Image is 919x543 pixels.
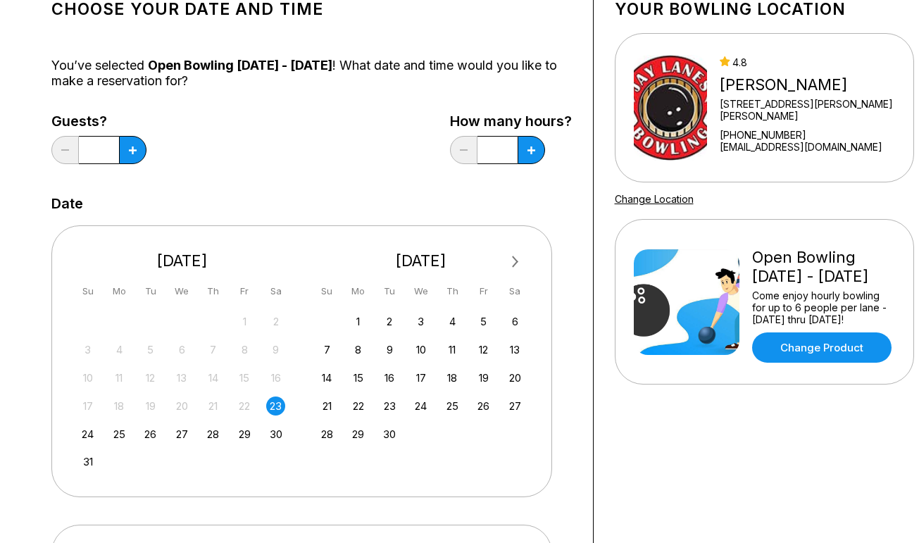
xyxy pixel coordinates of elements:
div: Open Bowling [DATE] - [DATE] [752,248,895,286]
div: Not available Tuesday, August 5th, 2025 [141,340,160,359]
div: [DATE] [73,251,292,270]
div: Choose Thursday, September 18th, 2025 [443,368,462,387]
label: How many hours? [450,113,572,129]
div: Choose Wednesday, September 10th, 2025 [411,340,430,359]
div: We [173,282,192,301]
div: We [411,282,430,301]
a: Change Product [752,332,892,363]
div: Choose Tuesday, September 30th, 2025 [380,425,399,444]
div: Choose Friday, September 5th, 2025 [474,312,493,331]
div: Choose Wednesday, September 24th, 2025 [411,397,430,416]
div: Choose Thursday, September 4th, 2025 [443,312,462,331]
img: Open Bowling Sunday - Thursday [634,249,739,355]
div: [PHONE_NUMBER] [720,129,895,141]
button: Next Month [504,251,527,273]
div: month 2025-08 [77,311,288,472]
div: [DATE] [312,251,530,270]
div: Choose Saturday, August 23rd, 2025 [266,397,285,416]
div: Not available Thursday, August 14th, 2025 [204,368,223,387]
div: Not available Monday, August 11th, 2025 [110,368,129,387]
div: Choose Thursday, September 11th, 2025 [443,340,462,359]
div: Not available Monday, August 18th, 2025 [110,397,129,416]
div: Choose Friday, September 19th, 2025 [474,368,493,387]
div: Not available Tuesday, August 12th, 2025 [141,368,160,387]
div: Choose Tuesday, September 9th, 2025 [380,340,399,359]
div: Choose Friday, September 26th, 2025 [474,397,493,416]
div: month 2025-09 [315,311,527,444]
div: Choose Monday, September 15th, 2025 [349,368,368,387]
div: Choose Monday, August 25th, 2025 [110,425,129,444]
img: Jay Lanes [634,55,707,161]
div: Not available Friday, August 15th, 2025 [235,368,254,387]
a: [EMAIL_ADDRESS][DOMAIN_NAME] [720,141,895,153]
div: Not available Wednesday, August 6th, 2025 [173,340,192,359]
div: Choose Tuesday, September 2nd, 2025 [380,312,399,331]
div: Su [78,282,97,301]
div: You’ve selected ! What date and time would you like to make a reservation for? [51,58,572,89]
div: Choose Tuesday, September 23rd, 2025 [380,397,399,416]
div: Choose Monday, September 1st, 2025 [349,312,368,331]
div: Choose Wednesday, September 3rd, 2025 [411,312,430,331]
div: Not available Sunday, August 3rd, 2025 [78,340,97,359]
div: Not available Friday, August 8th, 2025 [235,340,254,359]
div: [PERSON_NAME] [720,75,895,94]
div: Not available Thursday, August 7th, 2025 [204,340,223,359]
div: Choose Friday, August 29th, 2025 [235,425,254,444]
div: Fr [235,282,254,301]
div: Choose Wednesday, August 27th, 2025 [173,425,192,444]
div: Choose Friday, September 12th, 2025 [474,340,493,359]
div: Not available Wednesday, August 13th, 2025 [173,368,192,387]
label: Date [51,196,83,211]
div: Choose Sunday, September 7th, 2025 [318,340,337,359]
div: Choose Sunday, August 31st, 2025 [78,452,97,471]
div: Choose Monday, September 8th, 2025 [349,340,368,359]
div: Sa [506,282,525,301]
span: Open Bowling [DATE] - [DATE] [148,58,332,73]
a: Change Location [615,193,694,205]
div: Not available Sunday, August 17th, 2025 [78,397,97,416]
div: Choose Thursday, September 25th, 2025 [443,397,462,416]
div: Choose Saturday, September 6th, 2025 [506,312,525,331]
div: Choose Saturday, September 20th, 2025 [506,368,525,387]
div: Choose Tuesday, September 16th, 2025 [380,368,399,387]
div: Not available Tuesday, August 19th, 2025 [141,397,160,416]
div: Choose Sunday, September 21st, 2025 [318,397,337,416]
div: 4.8 [720,56,895,68]
div: Not available Saturday, August 2nd, 2025 [266,312,285,331]
div: Fr [474,282,493,301]
div: Choose Wednesday, September 17th, 2025 [411,368,430,387]
div: Mo [110,282,129,301]
div: Not available Friday, August 1st, 2025 [235,312,254,331]
div: Choose Thursday, August 28th, 2025 [204,425,223,444]
div: Choose Saturday, September 27th, 2025 [506,397,525,416]
div: Mo [349,282,368,301]
div: Tu [380,282,399,301]
div: Not available Saturday, August 9th, 2025 [266,340,285,359]
div: Choose Sunday, August 24th, 2025 [78,425,97,444]
div: Not available Thursday, August 21st, 2025 [204,397,223,416]
div: Choose Sunday, September 28th, 2025 [318,425,337,444]
div: Choose Monday, September 22nd, 2025 [349,397,368,416]
div: Sa [266,282,285,301]
div: Not available Monday, August 4th, 2025 [110,340,129,359]
div: Not available Sunday, August 10th, 2025 [78,368,97,387]
div: Choose Monday, September 29th, 2025 [349,425,368,444]
div: Th [443,282,462,301]
div: [STREET_ADDRESS][PERSON_NAME][PERSON_NAME] [720,98,895,122]
div: Not available Friday, August 22nd, 2025 [235,397,254,416]
div: Come enjoy hourly bowling for up to 6 people per lane - [DATE] thru [DATE]! [752,289,895,325]
div: Th [204,282,223,301]
div: Choose Sunday, September 14th, 2025 [318,368,337,387]
div: Choose Saturday, August 30th, 2025 [266,425,285,444]
label: Guests? [51,113,146,129]
div: Tu [141,282,160,301]
div: Su [318,282,337,301]
div: Choose Tuesday, August 26th, 2025 [141,425,160,444]
div: Not available Wednesday, August 20th, 2025 [173,397,192,416]
div: Not available Saturday, August 16th, 2025 [266,368,285,387]
div: Choose Saturday, September 13th, 2025 [506,340,525,359]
